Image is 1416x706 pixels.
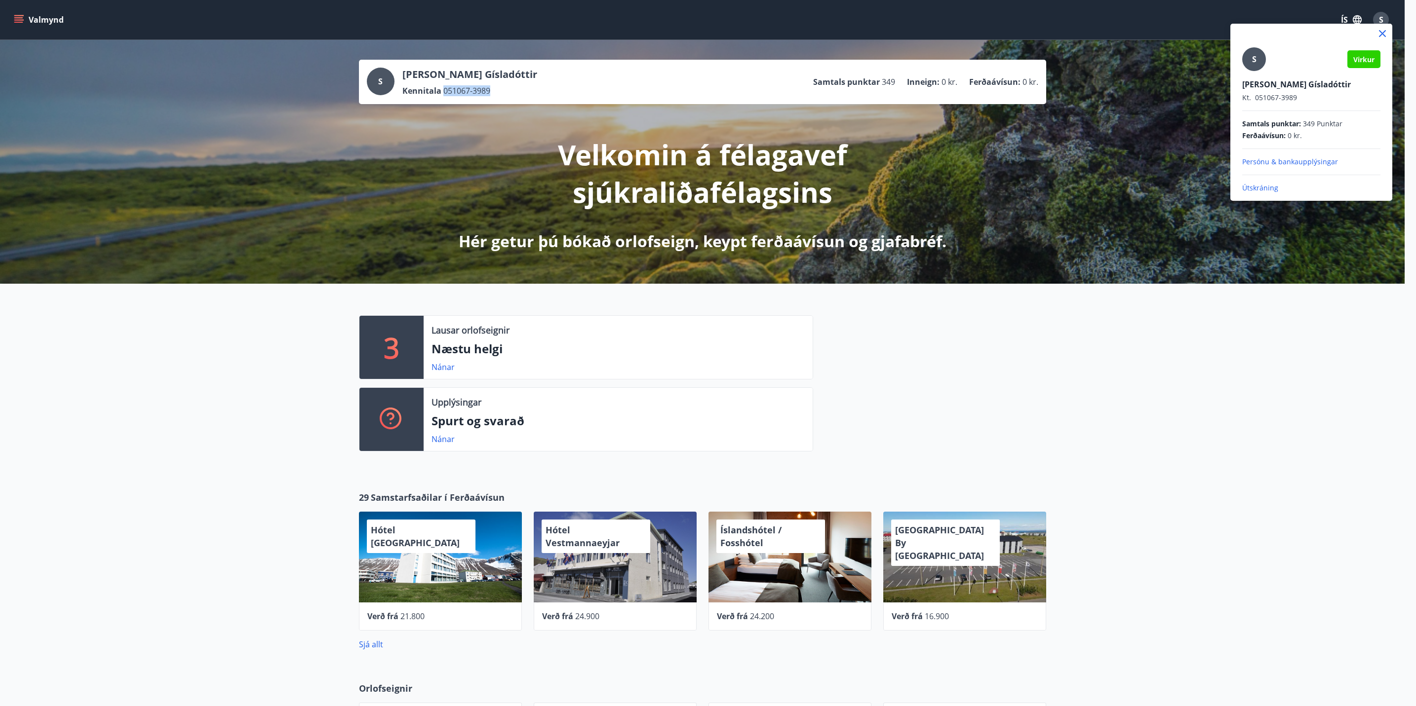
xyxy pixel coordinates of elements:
[1242,131,1286,141] span: Ferðaávísun :
[1242,79,1380,90] p: [PERSON_NAME] Gísladóttir
[1242,93,1251,102] span: Kt.
[1252,54,1257,65] span: S
[1242,157,1380,167] p: Persónu & bankaupplýsingar
[1242,93,1380,103] p: 051067-3989
[1303,119,1342,129] span: 349 Punktar
[1353,55,1375,64] span: Virkur
[1242,119,1301,129] span: Samtals punktar :
[1242,183,1380,193] p: Útskráning
[1288,131,1302,141] span: 0 kr.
